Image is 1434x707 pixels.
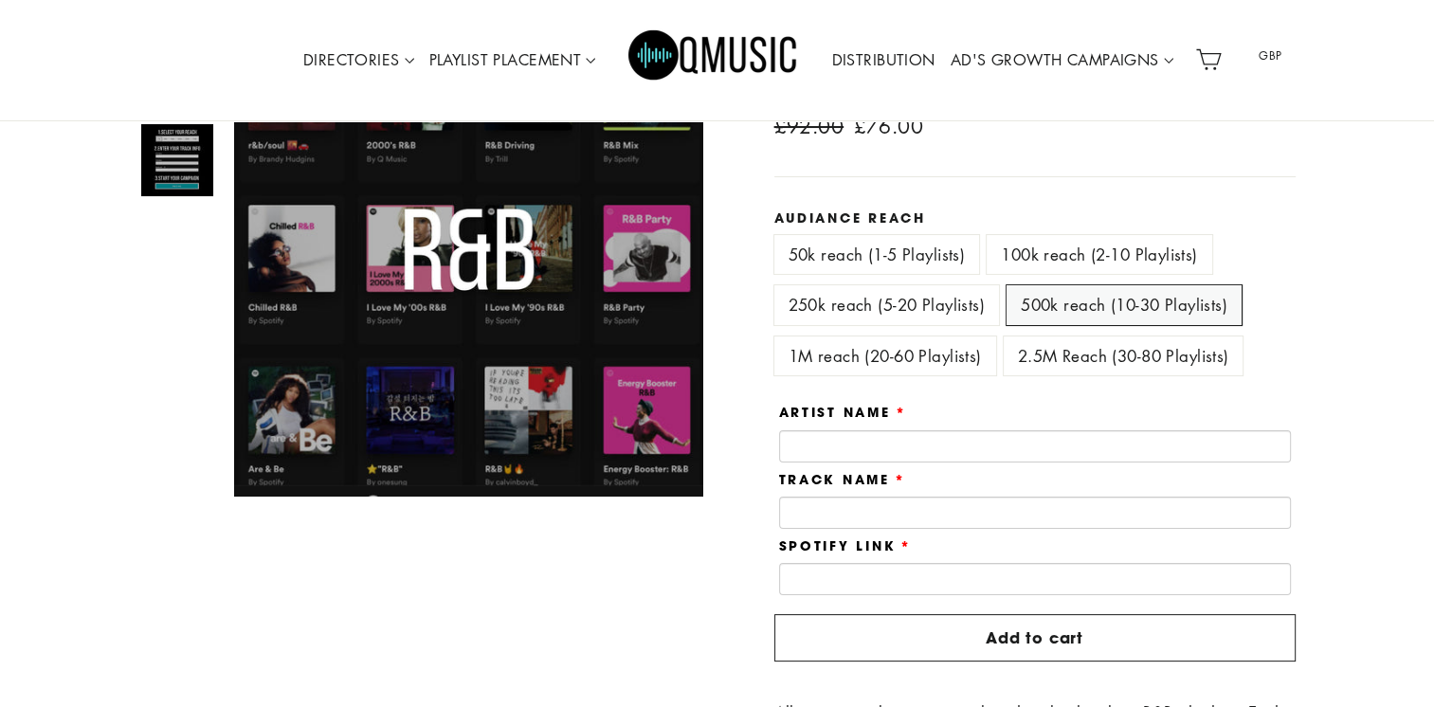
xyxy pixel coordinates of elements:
label: Spotify Link [779,538,912,553]
img: R&B Playlist Placement [141,124,213,196]
a: AD'S GROWTH CAMPAIGNS [943,39,1181,82]
label: Track Name [779,472,906,487]
label: 250k reach (5-20 Playlists) [774,285,999,324]
button: Add to cart [774,614,1296,662]
label: Artist Name [779,405,907,420]
span: Add to cart [986,627,1083,648]
a: DIRECTORIES [296,39,422,82]
span: GBP [1234,42,1306,70]
span: £76.00 [854,113,924,139]
label: 100k reach (2-10 Playlists) [987,235,1211,274]
label: 500k reach (10-30 Playlists) [1007,285,1242,324]
a: DISTRIBUTION [824,39,942,82]
label: 1M reach (20-60 Playlists) [774,336,996,375]
span: £92.00 [774,111,849,143]
div: Primary [240,5,1188,116]
label: 2.5M Reach (30-80 Playlists) [1004,336,1243,375]
a: PLAYLIST PLACEMENT [422,39,604,82]
label: Audiance Reach [774,210,1296,226]
label: 50k reach (1-5 Playlists) [774,235,980,274]
img: Q Music Promotions [628,17,799,102]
